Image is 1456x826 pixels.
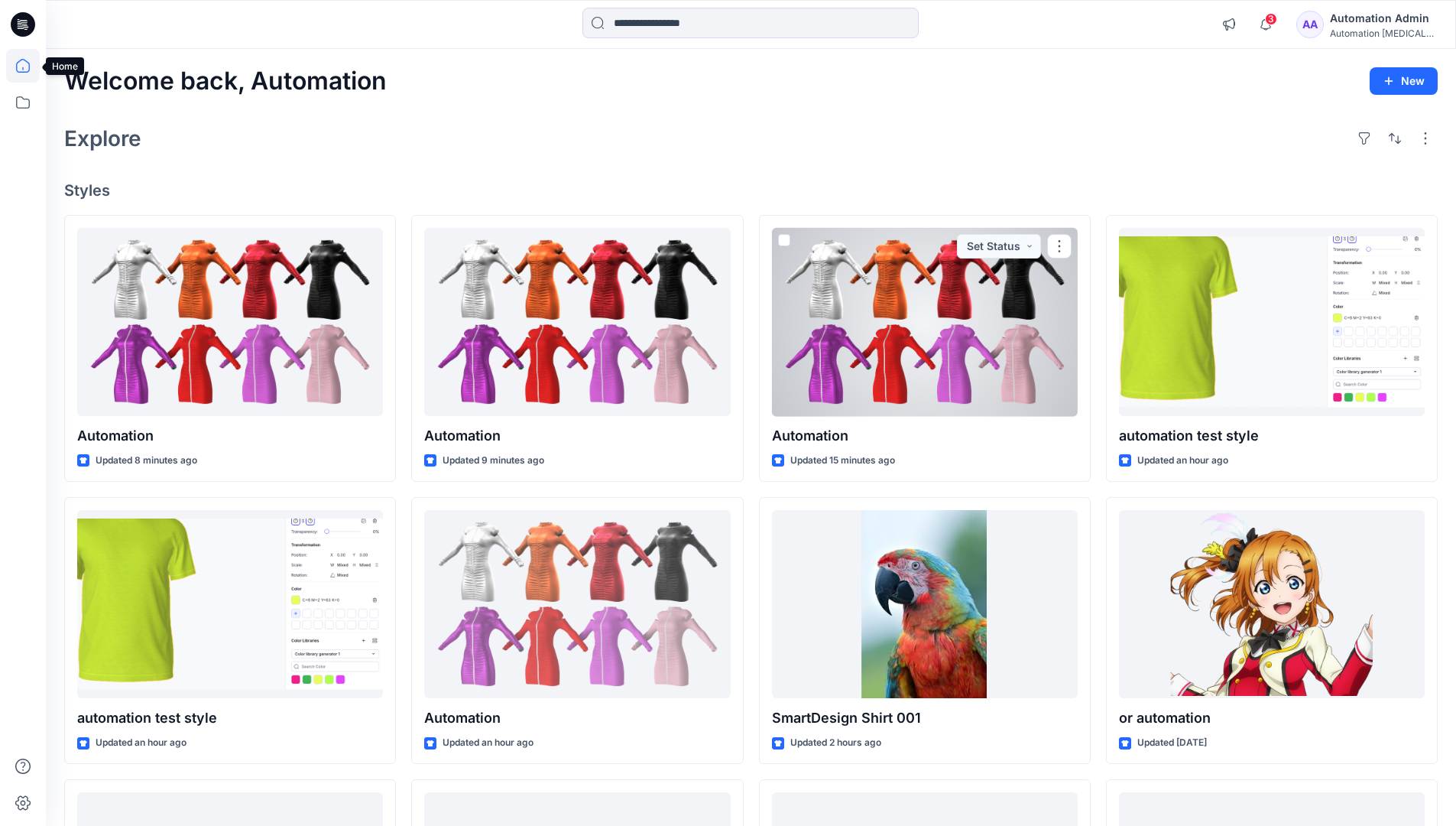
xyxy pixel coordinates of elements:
p: or automation [1119,707,1425,729]
p: Updated an hour ago [1137,453,1228,469]
a: automation test style [1119,228,1425,417]
p: Updated 15 minutes ago [790,453,895,469]
p: Automation [772,425,1078,447]
a: automation test style [77,510,383,699]
p: Updated an hour ago [443,735,533,751]
p: Updated 8 minutes ago [96,453,197,469]
p: Updated 2 hours ago [790,735,881,751]
h4: Styles [64,181,1438,200]
a: Automation [424,228,730,417]
p: Automation [424,425,730,447]
h2: Explore [64,126,141,151]
h2: Welcome back, Automation [64,67,387,96]
p: automation test style [77,707,383,729]
p: Automation [424,707,730,729]
button: New [1370,67,1438,95]
p: Automation [77,425,383,447]
a: Automation [424,510,730,699]
a: or automation [1119,510,1425,699]
div: Automation Admin [1330,9,1437,28]
p: Updated [DATE] [1137,735,1207,751]
div: AA [1296,11,1324,38]
a: Automation [77,228,383,417]
p: automation test style [1119,425,1425,447]
a: SmartDesign Shirt 001 [772,510,1078,699]
div: Automation [MEDICAL_DATA]... [1330,28,1437,39]
p: Updated an hour ago [96,735,186,751]
p: Updated 9 minutes ago [443,453,544,469]
span: 3 [1265,13,1277,25]
p: SmartDesign Shirt 001 [772,707,1078,729]
a: Automation [772,228,1078,417]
